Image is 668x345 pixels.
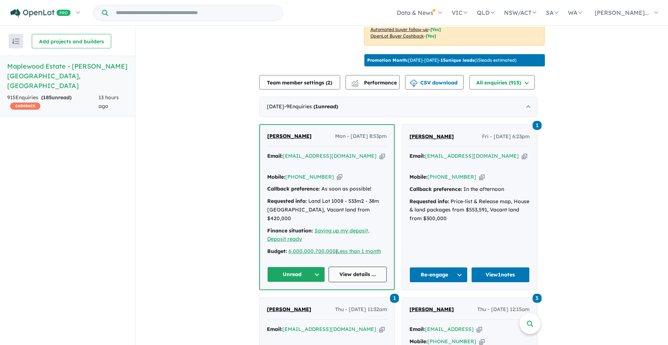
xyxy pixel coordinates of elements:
[282,326,376,332] a: [EMAIL_ADDRESS][DOMAIN_NAME]
[283,153,377,159] a: [EMAIL_ADDRESS][DOMAIN_NAME]
[109,5,281,21] input: Try estate name, suburb, builder or developer
[10,102,40,110] span: CASHBACK
[533,121,542,130] span: 1
[329,267,387,282] a: View details ...
[267,267,325,282] button: Unread
[533,293,542,303] a: 3
[370,27,429,32] u: Automated buyer follow-up
[267,227,369,243] a: Saving up my deposit, Deposit ready
[367,57,408,63] b: Promotion Month:
[267,174,285,180] strong: Mobile:
[351,80,358,84] img: line-chart.svg
[99,94,119,109] span: 13 hours ago
[12,39,19,44] img: sort.svg
[10,9,71,18] img: Openlot PRO Logo White
[471,267,530,283] a: View1notes
[351,82,359,87] img: bar-chart.svg
[430,27,441,32] span: [Yes]
[267,306,311,313] span: [PERSON_NAME]
[405,75,464,89] button: CSV download
[7,61,128,91] h5: Maplewood Estate - [PERSON_NAME][GEOGRAPHIC_DATA] , [GEOGRAPHIC_DATA]
[267,132,312,141] a: [PERSON_NAME]
[267,185,320,192] strong: Callback preference:
[390,293,399,303] a: 1
[267,227,313,234] strong: Finance situation:
[533,120,542,130] a: 1
[379,326,385,333] button: Copy
[469,75,535,89] button: All enquiries (915)
[441,57,474,63] b: 15 unique leads
[267,153,283,159] strong: Email:
[32,34,111,48] button: Add projects and builders
[315,103,318,110] span: 1
[284,103,338,110] span: - 9 Enquir ies
[267,248,287,254] strong: Budget:
[267,326,282,332] strong: Email:
[428,174,476,180] a: [PHONE_NUMBER]
[479,173,485,181] button: Copy
[267,197,387,223] div: Land Lot 1008 - 533m2 - 38m [GEOGRAPHIC_DATA], Vacant land from $420,000
[428,338,476,345] a: [PHONE_NUMBER]
[409,174,428,180] strong: Mobile:
[285,174,334,180] a: [PHONE_NUMBER]
[522,152,527,160] button: Copy
[482,132,530,141] span: Fri - [DATE] 6:23pm
[267,133,312,139] span: [PERSON_NAME]
[335,305,387,314] span: Thu - [DATE] 11:32am
[409,338,428,345] strong: Mobile:
[409,326,425,332] strong: Email:
[390,294,399,303] span: 1
[409,153,425,159] strong: Email:
[533,294,542,303] span: 3
[7,93,99,111] div: 915 Enquir ies
[370,33,424,39] u: OpenLot Buyer Cashback
[425,153,519,159] a: [EMAIL_ADDRESS][DOMAIN_NAME]
[267,198,307,204] strong: Requested info:
[595,9,649,16] span: [PERSON_NAME]...
[477,305,530,314] span: Thu - [DATE] 12:15am
[410,80,417,87] img: download icon
[337,248,381,254] a: Less than 1 month
[259,97,537,117] div: [DATE]
[409,185,530,194] div: In the afternoon
[409,133,454,140] span: [PERSON_NAME]
[409,197,530,223] div: Price-list & Release map, House & land packages from $553,591, Vacant land from $300,000
[409,305,454,314] a: [PERSON_NAME]
[267,247,387,256] div: |
[328,79,330,86] span: 2
[43,94,52,101] span: 185
[409,306,454,313] span: [PERSON_NAME]
[409,186,462,192] strong: Callback preference:
[379,152,385,160] button: Copy
[409,267,468,283] button: Re-engage
[337,173,342,181] button: Copy
[409,132,454,141] a: [PERSON_NAME]
[313,103,338,110] strong: ( unread)
[335,132,387,141] span: Mon - [DATE] 8:53pm
[346,75,400,89] button: Performance
[477,326,482,333] button: Copy
[41,94,71,101] strong: ( unread)
[426,33,436,39] span: [Yes]
[352,79,397,86] span: Performance
[267,185,387,193] div: As soon as possible!
[425,326,474,332] a: [EMAIL_ADDRESS]
[259,75,340,89] button: Team member settings (2)
[367,57,516,64] p: [DATE] - [DATE] - ( 15 leads estimated)
[289,248,336,254] a: 6,000,000,700,000
[409,198,449,205] strong: Requested info:
[267,305,311,314] a: [PERSON_NAME]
